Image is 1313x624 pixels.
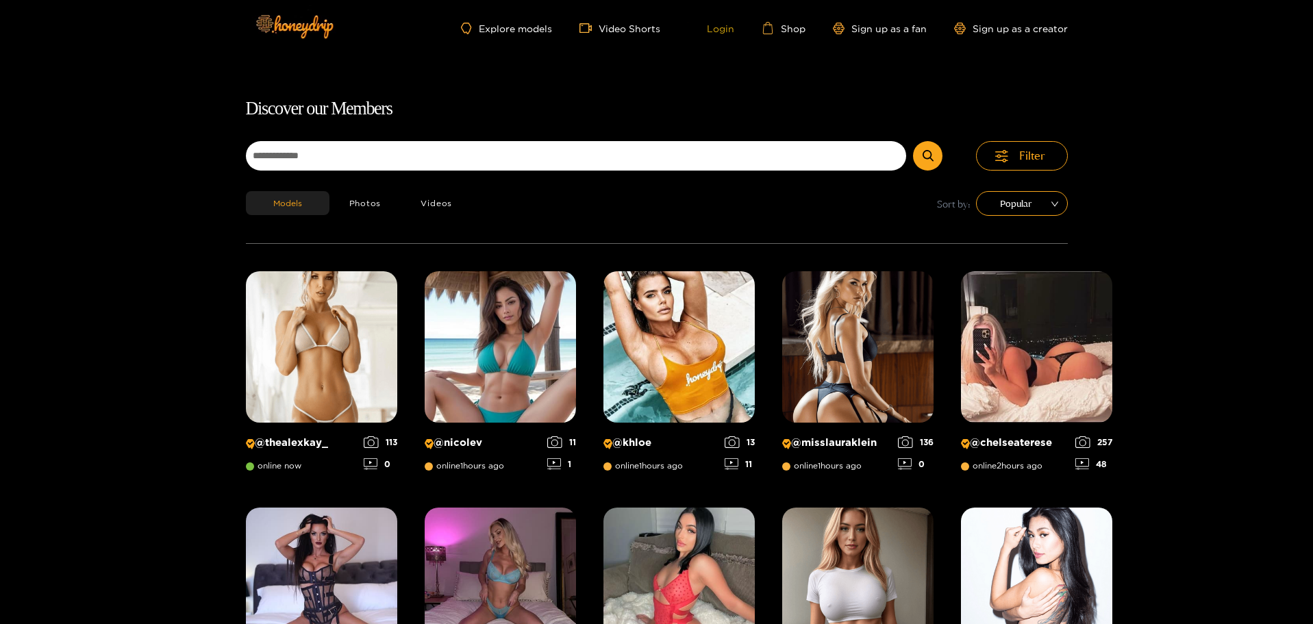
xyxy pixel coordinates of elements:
[898,436,934,448] div: 136
[603,271,755,423] img: Creator Profile Image: khloe
[782,271,934,480] a: Creator Profile Image: misslauraklein@misslaurakleinonline1hours ago1360
[547,458,576,470] div: 1
[913,141,942,171] button: Submit Search
[425,271,576,480] a: Creator Profile Image: nicolev@nicolevonline1hours ago111
[976,141,1068,171] button: Filter
[898,458,934,470] div: 0
[725,458,755,470] div: 11
[246,271,397,480] a: Creator Profile Image: thealexkay_@thealexkay_online now1130
[961,436,1068,449] p: @ chelseaterese
[425,271,576,423] img: Creator Profile Image: nicolev
[246,95,1068,123] h1: Discover our Members
[401,191,472,215] button: Videos
[603,271,755,480] a: Creator Profile Image: khloe@khloeonline1hours ago1311
[461,23,551,34] a: Explore models
[364,458,397,470] div: 0
[725,436,755,448] div: 13
[961,461,1042,471] span: online 2 hours ago
[579,22,599,34] span: video-camera
[833,23,927,34] a: Sign up as a fan
[579,22,660,34] a: Video Shorts
[762,22,805,34] a: Shop
[246,271,397,423] img: Creator Profile Image: thealexkay_
[547,436,576,448] div: 11
[688,22,734,34] a: Login
[425,436,540,449] p: @ nicolev
[954,23,1068,34] a: Sign up as a creator
[976,191,1068,216] div: sort
[937,196,971,212] span: Sort by:
[961,271,1112,480] a: Creator Profile Image: chelseaterese@chelseatereseonline2hours ago25748
[603,436,718,449] p: @ khloe
[782,461,862,471] span: online 1 hours ago
[961,271,1112,423] img: Creator Profile Image: chelseaterese
[364,436,397,448] div: 113
[782,271,934,423] img: Creator Profile Image: misslauraklein
[329,191,401,215] button: Photos
[246,436,357,449] p: @ thealexkay_
[1075,458,1112,470] div: 48
[246,461,301,471] span: online now
[425,461,504,471] span: online 1 hours ago
[246,191,329,215] button: Models
[603,461,683,471] span: online 1 hours ago
[1075,436,1112,448] div: 257
[986,193,1058,214] span: Popular
[1019,148,1045,164] span: Filter
[782,436,891,449] p: @ misslauraklein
